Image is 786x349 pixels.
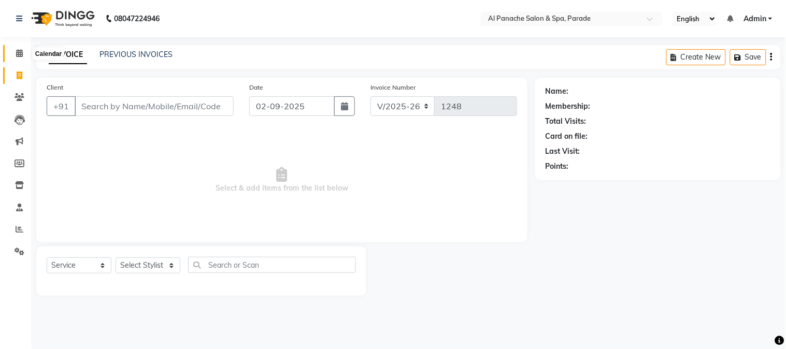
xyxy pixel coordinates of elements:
[188,257,356,273] input: Search or Scan
[26,4,97,33] img: logo
[75,96,234,116] input: Search by Name/Mobile/Email/Code
[99,50,173,59] a: PREVIOUS INVOICES
[47,128,517,232] span: Select & add items from the list below
[114,4,160,33] b: 08047224946
[47,83,63,92] label: Client
[249,83,263,92] label: Date
[33,48,64,60] div: Calendar
[546,161,569,172] div: Points:
[47,96,76,116] button: +91
[546,146,580,157] div: Last Visit:
[546,86,569,97] div: Name:
[666,49,726,65] button: Create New
[546,116,587,127] div: Total Visits:
[370,83,416,92] label: Invoice Number
[546,101,591,112] div: Membership:
[744,13,766,24] span: Admin
[546,131,588,142] div: Card on file:
[730,49,766,65] button: Save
